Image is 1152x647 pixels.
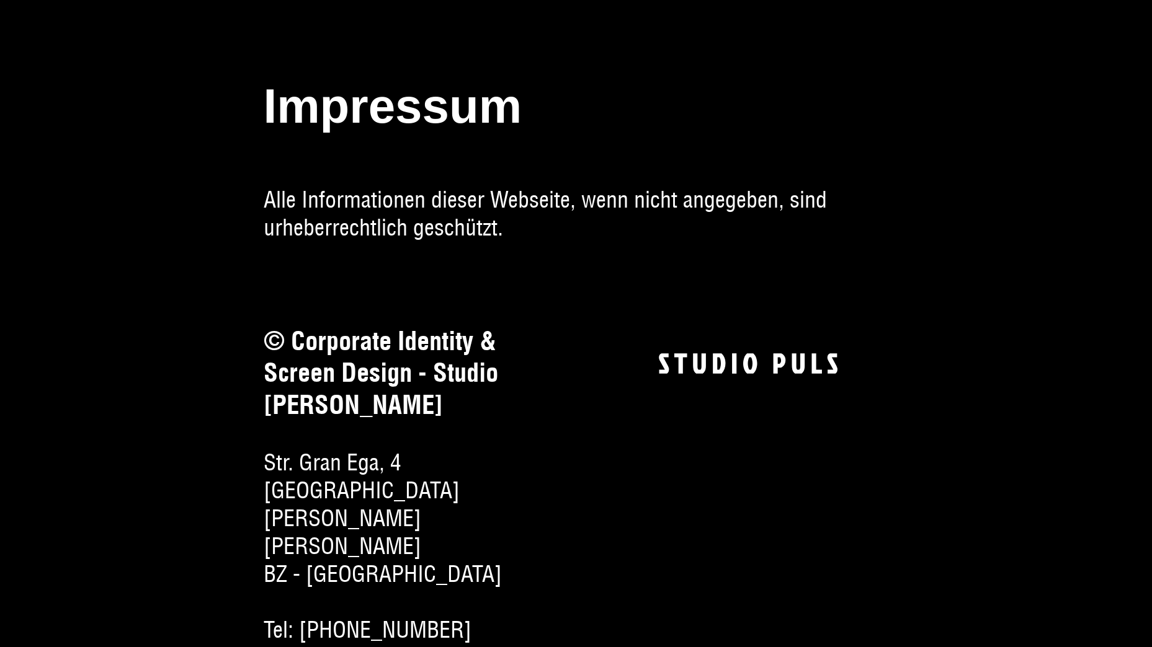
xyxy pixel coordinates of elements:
[264,82,889,186] h1: Impressum
[264,186,889,242] p: Alle Informationen dieser Webseite, wenn nicht angegeben, sind urheberrechtlich geschützt.
[264,477,545,560] span: [GEOGRAPHIC_DATA][PERSON_NAME][PERSON_NAME]
[264,560,545,588] span: BZ - [GEOGRAPHIC_DATA]
[264,449,545,477] span: Str. Gran Ega, 4
[659,353,837,374] img: Studio Puls
[264,616,545,644] span: Tel: [PHONE_NUMBER]
[264,325,545,421] h3: © Corporate Identity & Screen Design - Studio [PERSON_NAME]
